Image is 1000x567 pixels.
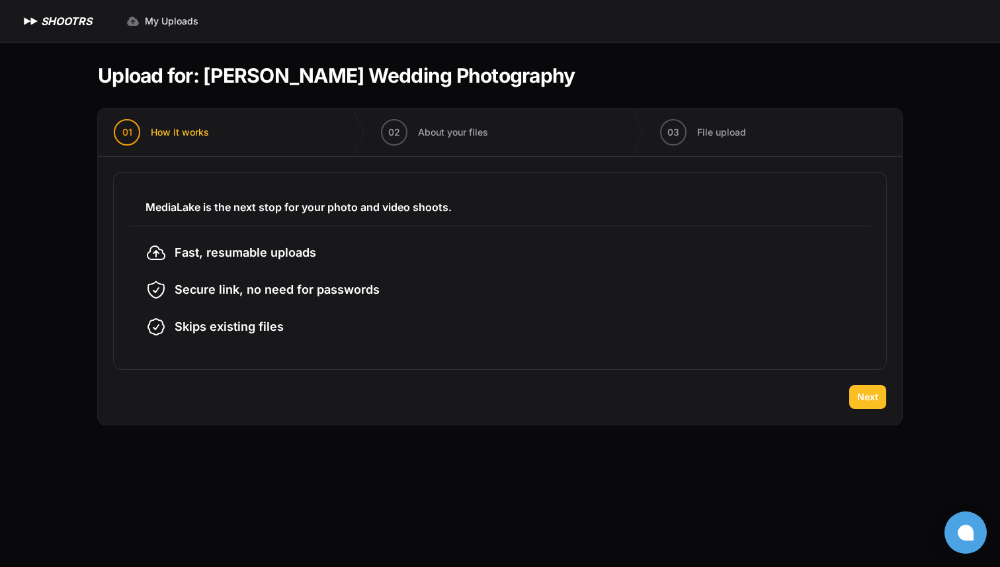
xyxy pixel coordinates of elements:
h3: MediaLake is the next stop for your photo and video shoots. [146,199,854,215]
h1: Upload for: [PERSON_NAME] Wedding Photography [98,64,575,87]
span: How it works [151,126,209,139]
button: Open chat window [944,511,987,554]
a: My Uploads [118,9,206,33]
span: 03 [667,126,679,139]
span: 02 [388,126,400,139]
span: Next [857,390,878,404]
span: 01 [122,126,132,139]
button: 03 File upload [644,109,762,156]
span: About your files [418,126,488,139]
h1: SHOOTRS [41,13,92,29]
span: File upload [697,126,746,139]
span: My Uploads [145,15,198,28]
button: Next [849,385,886,409]
a: SHOOTRS SHOOTRS [21,13,92,29]
span: Skips existing files [175,318,284,336]
span: Fast, resumable uploads [175,243,316,262]
button: 02 About your files [365,109,504,156]
button: 01 How it works [98,109,225,156]
span: Secure link, no need for passwords [175,281,380,299]
img: SHOOTRS [21,13,41,29]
